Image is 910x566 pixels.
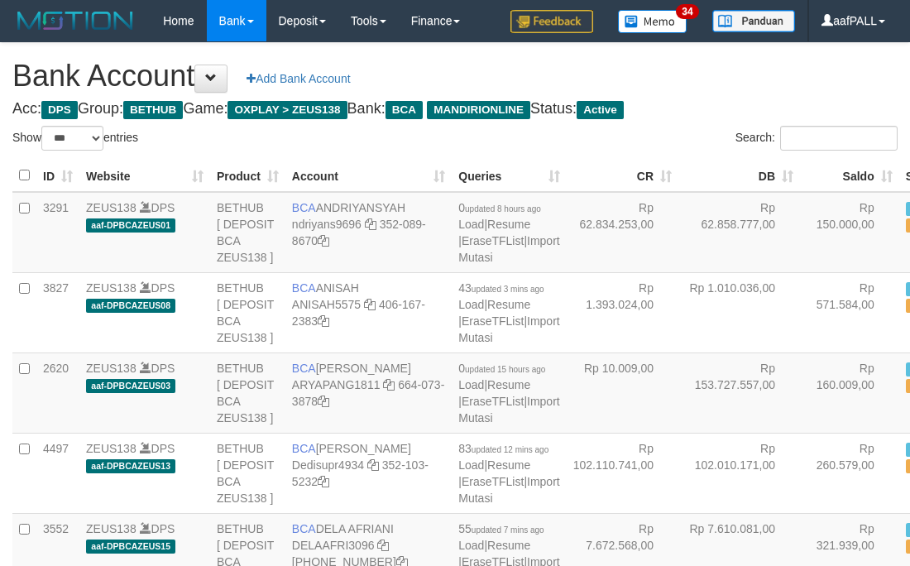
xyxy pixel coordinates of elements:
a: Copy DELAAFRI3096 to clipboard [377,539,389,552]
span: Active [577,101,624,119]
td: 3827 [36,272,79,353]
h4: Acc: Group: Game: Bank: Status: [12,101,898,118]
a: Load [458,378,484,391]
a: Import Mutasi [458,314,559,344]
td: Rp 102.010.171,00 [678,433,800,513]
a: Copy 3521035232 to clipboard [318,475,329,488]
td: [PERSON_NAME] 664-073-3878 [285,353,452,433]
a: Import Mutasi [458,234,559,264]
input: Search: [780,126,898,151]
td: ANISAH 406-167-2383 [285,272,452,353]
a: ZEUS138 [86,522,136,535]
span: 43 [458,281,544,295]
td: ANDRIYANSYAH 352-089-8670 [285,192,452,273]
a: Load [458,458,484,472]
td: BETHUB [ DEPOSIT BCA ZEUS138 ] [210,272,285,353]
td: Rp 160.009,00 [800,353,899,433]
span: BCA [292,281,316,295]
img: Feedback.jpg [510,10,593,33]
th: ID: activate to sort column ascending [36,160,79,192]
a: Add Bank Account [236,65,361,93]
a: EraseTFList [462,234,524,247]
span: 0 [458,362,545,375]
span: aaf-DPBCAZEUS01 [86,218,175,233]
span: updated 15 hours ago [465,365,545,374]
td: DPS [79,353,210,433]
a: Dedisupr4934 [292,458,364,472]
a: Import Mutasi [458,475,559,505]
td: 4497 [36,433,79,513]
th: Saldo: activate to sort column ascending [800,160,899,192]
th: Queries: activate to sort column ascending [452,160,566,192]
span: 34 [676,4,698,19]
label: Show entries [12,126,138,151]
a: Import Mutasi [458,395,559,424]
th: CR: activate to sort column ascending [567,160,678,192]
span: | | | [458,281,559,344]
td: 2620 [36,353,79,433]
a: ZEUS138 [86,362,136,375]
span: 55 [458,522,544,535]
a: Resume [487,378,530,391]
td: Rp 62.834.253,00 [567,192,678,273]
a: Resume [487,458,530,472]
a: Copy 6640733878 to clipboard [318,395,329,408]
a: EraseTFList [462,475,524,488]
span: aaf-DPBCAZEUS08 [86,299,175,313]
select: Showentries [41,126,103,151]
td: DPS [79,192,210,273]
h1: Bank Account [12,60,898,93]
a: Copy ndriyans9696 to clipboard [365,218,376,231]
span: updated 7 mins ago [472,525,544,535]
td: Rp 10.009,00 [567,353,678,433]
span: 83 [458,442,548,455]
td: 3291 [36,192,79,273]
td: Rp 571.584,00 [800,272,899,353]
td: [PERSON_NAME] 352-103-5232 [285,433,452,513]
a: ARYAPANG1811 [292,378,381,391]
span: | | | [458,201,559,264]
a: Copy Dedisupr4934 to clipboard [367,458,379,472]
a: Resume [487,298,530,311]
a: ndriyans9696 [292,218,362,231]
a: ANISAH5575 [292,298,361,311]
span: | | | [458,442,559,505]
span: MANDIRIONLINE [427,101,530,119]
span: OXPLAY > ZEUS138 [227,101,347,119]
span: updated 3 mins ago [472,285,544,294]
span: DPS [41,101,78,119]
td: Rp 1.393.024,00 [567,272,678,353]
th: Account: activate to sort column ascending [285,160,452,192]
a: ZEUS138 [86,281,136,295]
a: Copy 3520898670 to clipboard [318,234,329,247]
span: BCA [292,522,316,535]
span: BCA [292,201,316,214]
th: DB: activate to sort column ascending [678,160,800,192]
a: EraseTFList [462,314,524,328]
a: ZEUS138 [86,442,136,455]
a: Copy ANISAH5575 to clipboard [364,298,376,311]
td: Rp 153.727.557,00 [678,353,800,433]
a: Copy 4061672383 to clipboard [318,314,329,328]
span: updated 12 mins ago [472,445,548,454]
td: BETHUB [ DEPOSIT BCA ZEUS138 ] [210,192,285,273]
span: 0 [458,201,541,214]
img: MOTION_logo.png [12,8,138,33]
a: ZEUS138 [86,201,136,214]
img: panduan.png [712,10,795,32]
a: EraseTFList [462,395,524,408]
span: BETHUB [123,101,183,119]
span: aaf-DPBCAZEUS15 [86,540,175,554]
td: Rp 1.010.036,00 [678,272,800,353]
a: Resume [487,539,530,552]
a: Load [458,539,484,552]
a: Resume [487,218,530,231]
img: Button%20Memo.svg [618,10,687,33]
span: BCA [386,101,423,119]
td: BETHUB [ DEPOSIT BCA ZEUS138 ] [210,353,285,433]
td: Rp 150.000,00 [800,192,899,273]
span: BCA [292,442,316,455]
a: Load [458,298,484,311]
label: Search: [735,126,898,151]
span: aaf-DPBCAZEUS13 [86,459,175,473]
